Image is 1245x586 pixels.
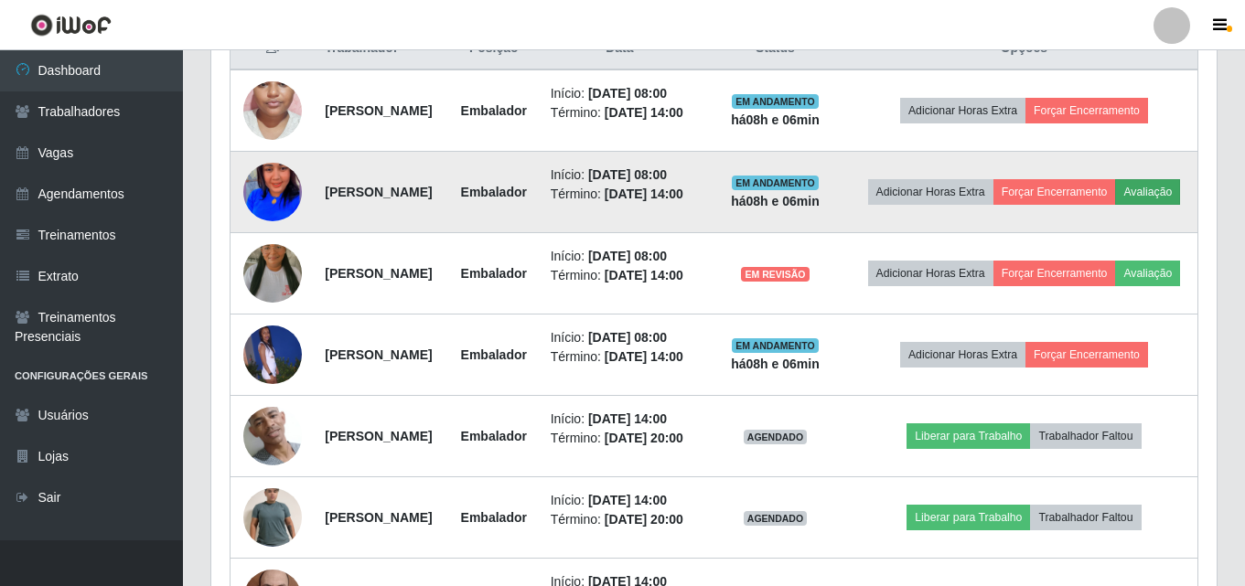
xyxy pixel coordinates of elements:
li: Início: [551,410,689,429]
strong: Embalador [461,429,527,443]
button: Adicionar Horas Extra [900,98,1025,123]
strong: Embalador [461,266,527,281]
img: 1703894885814.jpeg [243,371,302,501]
li: Término: [551,429,689,448]
span: AGENDADO [744,430,808,444]
img: 1718849150705.jpeg [243,454,302,581]
img: CoreUI Logo [30,14,112,37]
button: Trabalhador Faltou [1030,423,1141,449]
button: Adicionar Horas Extra [868,179,993,205]
time: [DATE] 14:00 [588,411,667,426]
button: Forçar Encerramento [1025,342,1148,368]
button: Forçar Encerramento [1025,98,1148,123]
li: Término: [551,510,689,529]
span: EM ANDAMENTO [732,338,819,353]
time: [DATE] 08:00 [588,86,667,101]
strong: [PERSON_NAME] [325,266,432,281]
strong: há 08 h e 06 min [731,112,820,127]
time: [DATE] 20:00 [605,431,683,445]
li: Início: [551,84,689,103]
li: Início: [551,247,689,266]
img: 1736158930599.jpeg [243,129,302,256]
button: Liberar para Trabalho [907,505,1030,530]
button: Avaliação [1115,261,1180,286]
span: EM ANDAMENTO [732,94,819,109]
li: Término: [551,266,689,285]
time: [DATE] 08:00 [588,330,667,345]
time: [DATE] 14:00 [605,186,683,201]
button: Forçar Encerramento [993,261,1116,286]
button: Adicionar Horas Extra [900,342,1025,368]
span: AGENDADO [744,511,808,526]
strong: Embalador [461,347,527,362]
time: [DATE] 14:00 [605,268,683,282]
img: 1745848645902.jpeg [243,325,302,384]
time: [DATE] 20:00 [605,512,683,527]
li: Início: [551,165,689,185]
span: EM REVISÃO [741,267,809,282]
time: [DATE] 14:00 [588,493,667,507]
strong: [PERSON_NAME] [325,510,432,525]
li: Início: [551,328,689,347]
strong: [PERSON_NAME] [325,429,432,443]
strong: [PERSON_NAME] [325,347,432,362]
li: Término: [551,185,689,204]
button: Forçar Encerramento [993,179,1116,205]
strong: Embalador [461,103,527,118]
strong: Embalador [461,510,527,525]
button: Liberar para Trabalho [907,423,1030,449]
img: 1713530929914.jpeg [243,46,302,176]
span: EM ANDAMENTO [732,176,819,190]
time: [DATE] 14:00 [605,105,683,120]
time: [DATE] 14:00 [605,349,683,364]
strong: há 08 h e 06 min [731,357,820,371]
button: Adicionar Horas Extra [868,261,993,286]
time: [DATE] 08:00 [588,249,667,263]
li: Término: [551,103,689,123]
strong: há 08 h e 06 min [731,194,820,208]
strong: Embalador [461,185,527,199]
button: Avaliação [1115,179,1180,205]
strong: [PERSON_NAME] [325,103,432,118]
li: Término: [551,347,689,367]
img: 1744320952453.jpeg [243,221,302,325]
button: Trabalhador Faltou [1030,505,1141,530]
strong: [PERSON_NAME] [325,185,432,199]
time: [DATE] 08:00 [588,167,667,182]
li: Início: [551,491,689,510]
